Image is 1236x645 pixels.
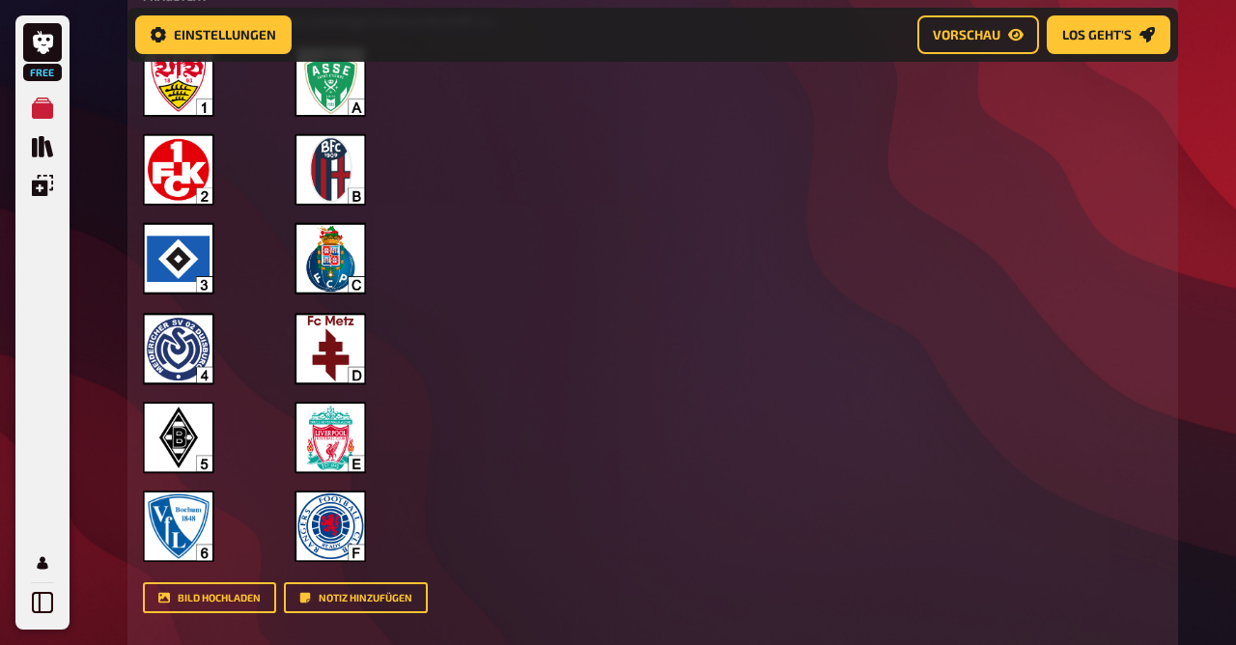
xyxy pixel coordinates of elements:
[23,89,62,127] a: Meine Quizze
[933,28,1000,42] span: Vorschau
[284,582,428,613] button: Notiz hinzufügen
[23,127,62,166] a: Quiz Sammlung
[143,582,276,613] button: Bild hochladen
[135,15,292,54] button: Einstellungen
[1047,15,1170,54] button: Los geht's
[23,166,62,205] a: Einblendungen
[143,45,366,561] img: 123
[23,544,62,582] a: Profil
[25,67,60,78] span: Free
[1062,28,1132,42] span: Los geht's
[917,15,1039,54] button: Vorschau
[174,28,276,42] span: Einstellungen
